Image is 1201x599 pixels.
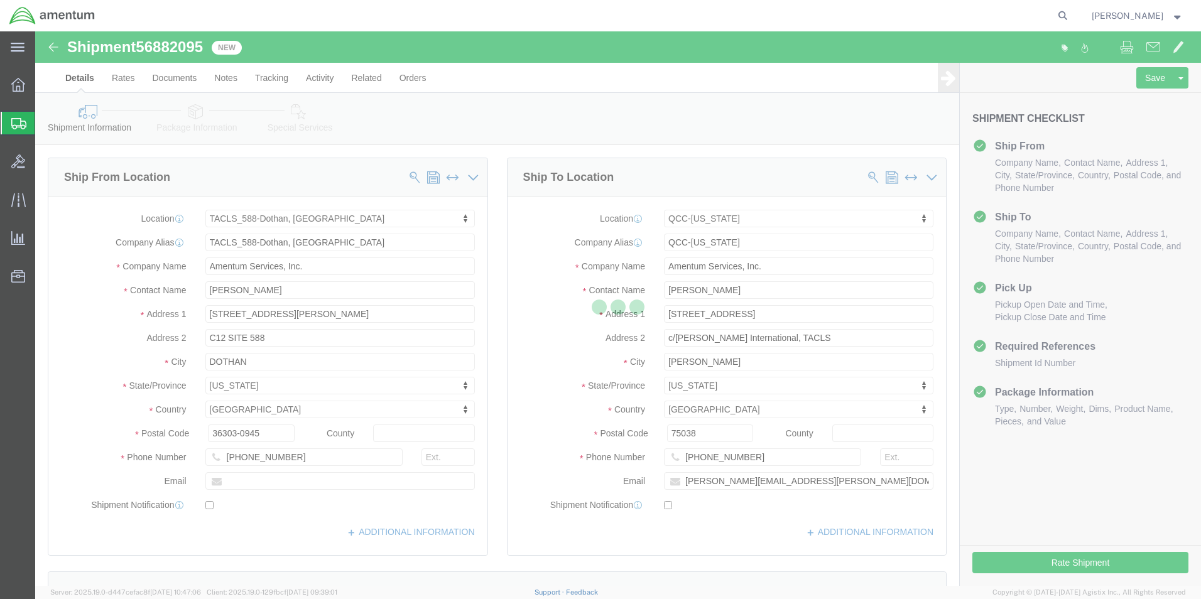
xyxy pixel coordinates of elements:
span: [DATE] 10:47:06 [150,588,201,596]
span: Server: 2025.19.0-d447cefac8f [50,588,201,596]
a: Support [535,588,566,596]
span: [DATE] 09:39:01 [286,588,337,596]
img: logo [9,6,95,25]
span: Copyright © [DATE]-[DATE] Agistix Inc., All Rights Reserved [992,587,1186,598]
span: Client: 2025.19.0-129fbcf [207,588,337,596]
button: [PERSON_NAME] [1091,8,1184,23]
a: Feedback [566,588,598,596]
span: Marcus McGuire [1092,9,1163,23]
